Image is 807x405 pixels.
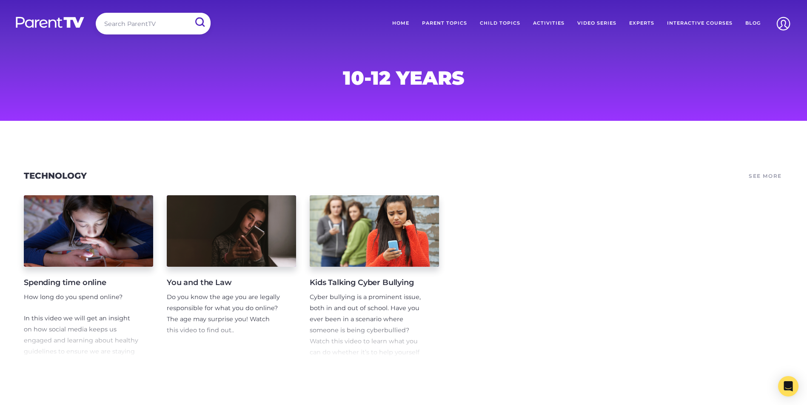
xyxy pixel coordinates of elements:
[310,277,425,288] h4: Kids Talking Cyber Bullying
[24,277,140,288] h4: Spending time online
[778,376,798,396] div: Open Intercom Messenger
[739,13,767,34] a: Blog
[199,69,609,86] h1: 10-12 Years
[188,13,211,32] input: Submit
[416,13,473,34] a: Parent Topics
[571,13,623,34] a: Video Series
[24,195,153,359] a: Spending time online How long do you spend online? In this video we will get an insight on how so...
[310,195,439,359] a: Kids Talking Cyber Bullying Cyber bullying is a prominent issue, both in and out of school. Have ...
[167,277,282,288] h4: You and the Law
[24,292,140,303] p: How long do you spend online?
[310,293,421,367] span: Cyber bullying is a prominent issue, both in and out of school. Have you ever been in a scenario ...
[96,13,211,34] input: Search ParentTV
[623,13,661,34] a: Experts
[773,13,794,34] img: Account
[24,313,140,379] p: In this video we will get an insight on how social media keeps us engaged and learning about heal...
[386,13,416,34] a: Home
[15,16,85,29] img: parenttv-logo-white.4c85aaf.svg
[527,13,571,34] a: Activities
[167,293,280,334] span: Do you know the age you are legally responsible for what you do online? The age may surprise you!...
[473,13,527,34] a: Child Topics
[24,171,87,181] a: Technology
[661,13,739,34] a: Interactive Courses
[747,170,783,182] a: See More
[167,195,296,359] a: You and the Law Do you know the age you are legally responsible for what you do online? The age m...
